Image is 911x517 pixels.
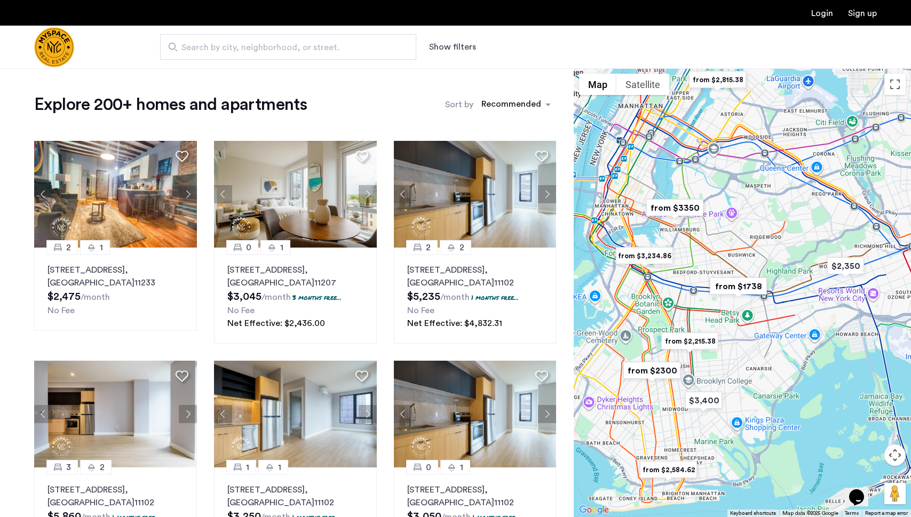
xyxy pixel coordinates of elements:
button: Toggle fullscreen view [884,74,906,95]
span: Net Effective: $4,832.31 [407,319,502,328]
button: Next apartment [538,405,556,423]
div: from $2,215.38 [657,329,723,353]
sub: /month [440,293,470,301]
div: from $3350 [642,196,708,220]
input: Apartment Search [160,34,416,60]
div: $2,350 [823,254,868,278]
span: No Fee [47,306,75,315]
button: Previous apartment [214,185,232,203]
span: Net Effective: $2,436.00 [227,319,325,328]
a: Terms [845,510,859,517]
span: 0 [426,461,431,474]
button: Next apartment [359,405,377,423]
div: $3,400 [681,388,726,412]
span: 1 [460,461,463,474]
span: No Fee [227,306,255,315]
p: [STREET_ADDRESS] 11102 [47,483,184,509]
div: Recommended [480,98,541,113]
p: [STREET_ADDRESS] 11233 [47,264,184,289]
sub: /month [262,293,291,301]
button: Show satellite imagery [616,74,669,95]
span: 0 [246,241,251,254]
p: [STREET_ADDRESS] 11102 [407,483,543,509]
span: 2 [100,461,105,474]
button: Drag Pegman onto the map to open Street View [884,483,906,504]
img: 1997_638519968035243270.png [394,361,557,467]
a: Cazamio Logo [34,27,74,67]
img: 1997_638519001096654587.png [214,141,377,248]
div: from $2,815.38 [685,68,750,92]
div: from $2,584.62 [636,458,701,482]
img: 1997_638519968069068022.png [34,361,197,467]
p: [STREET_ADDRESS] 11102 [227,483,363,509]
span: $3,045 [227,291,262,302]
p: [STREET_ADDRESS] 11102 [407,264,543,289]
a: 21[STREET_ADDRESS], [GEOGRAPHIC_DATA]11233No Fee [34,248,197,331]
a: Login [811,9,833,18]
span: $2,475 [47,291,81,302]
button: Previous apartment [34,185,52,203]
a: 01[STREET_ADDRESS], [GEOGRAPHIC_DATA]112073 months free...No FeeNet Effective: $2,436.00 [214,248,377,344]
span: 2 [66,241,71,254]
div: from $2300 [619,359,685,383]
sub: /month [81,293,110,301]
a: 22[STREET_ADDRESS], [GEOGRAPHIC_DATA]111021 months free...No FeeNet Effective: $4,832.31 [394,248,557,344]
span: 3 [66,461,71,474]
iframe: chat widget [845,474,879,506]
button: Previous apartment [34,405,52,423]
img: 1997_638660674255189691.jpeg [34,141,197,248]
span: 1 [246,461,249,474]
button: Next apartment [179,405,197,423]
img: 1997_638519966982966758.png [214,361,377,467]
button: Map camera controls [884,444,906,466]
div: from $1738 [706,274,771,298]
p: 3 months free... [292,293,342,302]
img: 1997_638519968035243270.png [394,141,557,248]
a: Open this area in Google Maps (opens a new window) [576,503,612,517]
button: Previous apartment [394,185,412,203]
a: Registration [848,9,877,18]
span: 2 [426,241,431,254]
a: Report a map error [865,510,908,517]
span: 1 [100,241,103,254]
button: Next apartment [538,185,556,203]
div: from $3,234.86 [612,244,677,268]
span: Map data ©2025 Google [782,511,838,516]
ng-select: sort-apartment [476,95,556,114]
h1: Explore 200+ homes and apartments [34,94,307,115]
button: Show or hide filters [429,41,476,53]
button: Keyboard shortcuts [730,510,776,517]
span: 1 [280,241,283,254]
p: 1 months free... [471,293,519,302]
label: Sort by [445,98,473,111]
img: Google [576,503,612,517]
span: 2 [460,241,464,254]
p: [STREET_ADDRESS] 11207 [227,264,363,289]
img: logo [34,27,74,67]
button: Previous apartment [394,405,412,423]
span: $5,235 [407,291,440,302]
span: Search by city, neighborhood, or street. [181,41,386,54]
button: Show street map [579,74,616,95]
button: Previous apartment [214,405,232,423]
span: 1 [278,461,281,474]
button: Next apartment [359,185,377,203]
button: Next apartment [179,185,197,203]
span: No Fee [407,306,434,315]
